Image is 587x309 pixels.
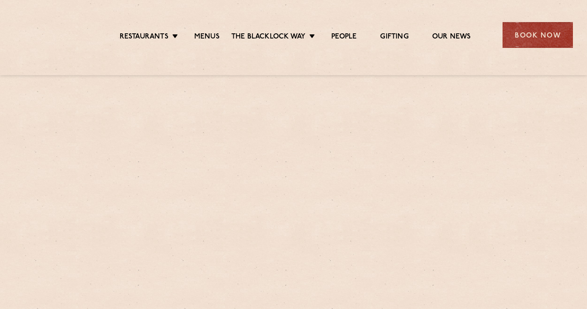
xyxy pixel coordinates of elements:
[120,32,168,43] a: Restaurants
[231,32,305,43] a: The Blacklock Way
[14,9,92,61] img: svg%3E
[503,22,573,48] div: Book Now
[380,32,408,43] a: Gifting
[194,32,220,43] a: Menus
[432,32,471,43] a: Our News
[331,32,357,43] a: People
